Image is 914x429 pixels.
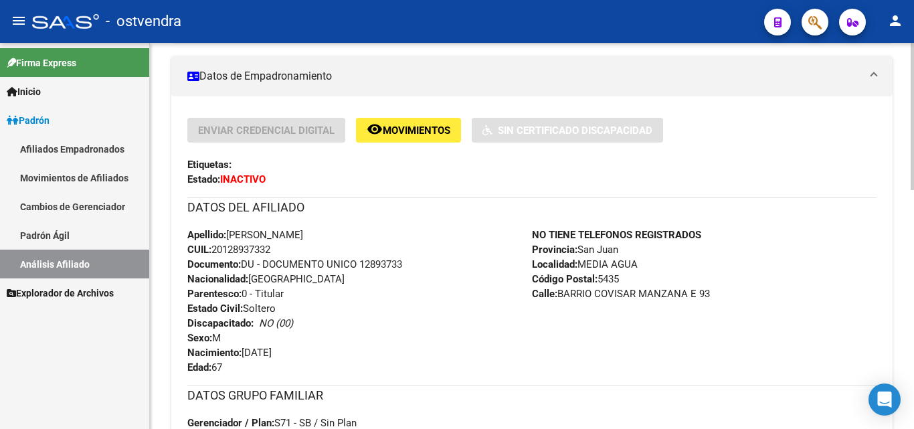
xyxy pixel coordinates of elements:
strong: INACTIVO [220,173,266,185]
strong: Edad: [187,361,211,373]
span: DU - DOCUMENTO UNICO 12893733 [187,258,402,270]
span: 5435 [532,273,619,285]
span: Padrón [7,113,50,128]
span: S71 - SB / Sin Plan [187,417,357,429]
button: Sin Certificado Discapacidad [472,118,663,143]
strong: Localidad: [532,258,577,270]
button: Enviar Credencial Digital [187,118,345,143]
strong: Código Postal: [532,273,598,285]
span: Inicio [7,84,41,99]
span: - ostvendra [106,7,181,36]
strong: Estado: [187,173,220,185]
span: 67 [187,361,222,373]
span: [GEOGRAPHIC_DATA] [187,273,345,285]
mat-icon: remove_red_eye [367,121,383,137]
strong: Provincia: [532,244,577,256]
strong: CUIL: [187,244,211,256]
span: Sin Certificado Discapacidad [498,124,652,137]
strong: NO TIENE TELEFONOS REGISTRADOS [532,229,701,241]
span: Soltero [187,303,276,315]
strong: Discapacitado: [187,317,254,329]
span: 0 - Titular [187,288,284,300]
div: Open Intercom Messenger [869,383,901,416]
strong: Sexo: [187,332,212,344]
strong: Gerenciador / Plan: [187,417,274,429]
span: San Juan [532,244,618,256]
span: [PERSON_NAME] [187,229,303,241]
strong: Estado Civil: [187,303,243,315]
span: MEDIA AGUA [532,258,638,270]
strong: Nacionalidad: [187,273,248,285]
span: Enviar Credencial Digital [198,124,335,137]
span: [DATE] [187,347,272,359]
strong: Apellido: [187,229,226,241]
i: NO (00) [259,317,293,329]
strong: Calle: [532,288,557,300]
span: 20128937332 [187,244,270,256]
mat-panel-title: Datos de Empadronamiento [187,69,860,84]
mat-icon: person [887,13,903,29]
span: Explorador de Archivos [7,286,114,301]
span: BARRIO COVISAR MANZANA E 93 [532,288,710,300]
strong: Etiquetas: [187,159,232,171]
h3: DATOS GRUPO FAMILIAR [187,386,877,405]
span: Firma Express [7,56,76,70]
span: Movimientos [383,124,450,137]
strong: Parentesco: [187,288,242,300]
mat-icon: menu [11,13,27,29]
span: M [187,332,221,344]
mat-expansion-panel-header: Datos de Empadronamiento [171,56,893,96]
strong: Nacimiento: [187,347,242,359]
h3: DATOS DEL AFILIADO [187,198,877,217]
strong: Documento: [187,258,241,270]
button: Movimientos [356,118,461,143]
